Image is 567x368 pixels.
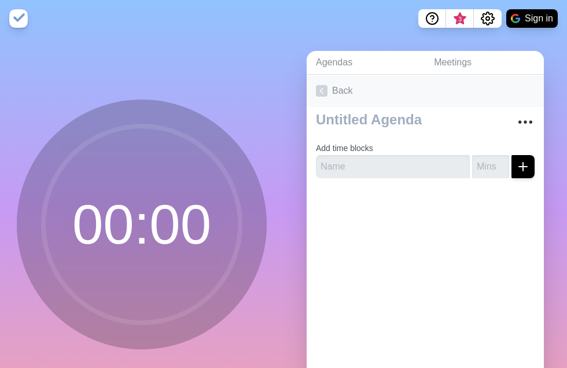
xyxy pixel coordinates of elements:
button: Help [418,9,446,28]
span: 3 [455,14,465,24]
img: google logo [511,14,520,23]
button: More [514,111,537,134]
button: Sign in [506,9,558,28]
img: timeblocks logo [9,9,28,28]
button: Settings [474,9,502,28]
input: Mins [472,155,509,178]
button: What’s new [446,9,474,28]
a: Back [307,75,544,107]
a: Agendas [307,51,425,75]
input: Name [316,155,470,178]
a: Meetings [425,51,544,75]
label: Add time blocks [316,143,373,153]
